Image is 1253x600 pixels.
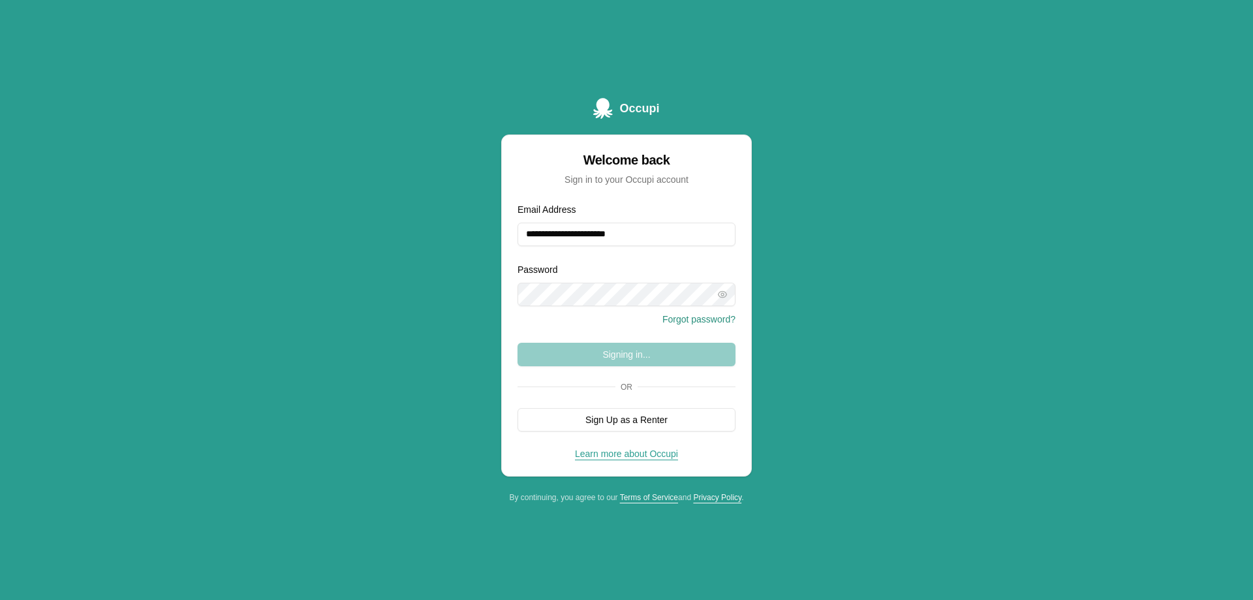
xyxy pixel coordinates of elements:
span: Or [615,382,638,392]
label: Password [518,264,557,275]
div: Welcome back [518,151,735,169]
button: Forgot password? [662,313,735,326]
a: Learn more about Occupi [575,449,678,459]
span: Occupi [619,99,659,118]
div: Sign in to your Occupi account [518,173,735,186]
a: Occupi [593,98,659,119]
button: Sign Up as a Renter [518,408,735,432]
div: By continuing, you agree to our and . [501,492,752,503]
a: Terms of Service [620,493,678,502]
a: Privacy Policy [693,493,741,502]
label: Email Address [518,204,576,215]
